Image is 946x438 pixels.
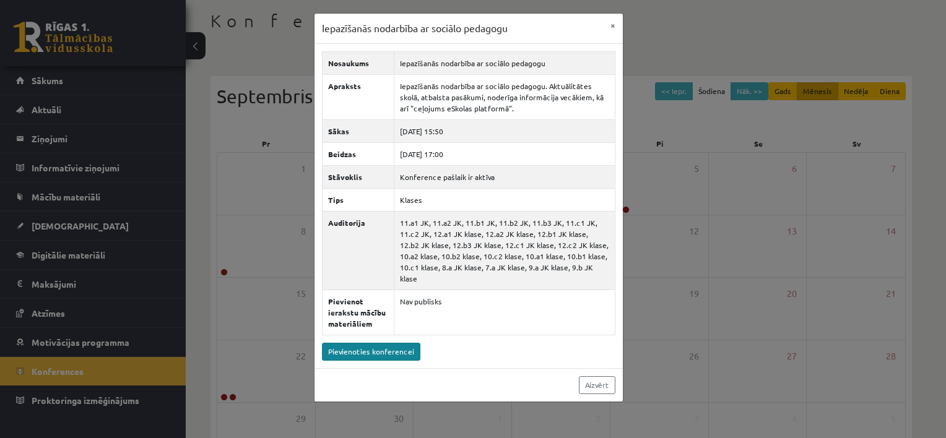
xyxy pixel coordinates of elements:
[322,119,394,142] th: Sākas
[322,290,394,335] th: Pievienot ierakstu mācību materiāliem
[579,376,615,394] a: Aizvērt
[394,290,615,335] td: Nav publisks
[394,188,615,211] td: Klases
[322,74,394,119] th: Apraksts
[322,51,394,74] th: Nosaukums
[322,188,394,211] th: Tips
[394,165,615,188] td: Konference pašlaik ir aktīva
[322,21,508,36] h3: Iepazīšanās nodarbība ar sociālo pedagogu
[603,14,623,37] button: ×
[394,142,615,165] td: [DATE] 17:00
[322,142,394,165] th: Beidzas
[394,74,615,119] td: Iepazīšanās nodarbība ar sociālo pedagogu. Aktuālitātes skolā, atbalsta pasākumi, noderīga inform...
[394,211,615,290] td: 11.a1 JK, 11.a2 JK, 11.b1 JK, 11.b2 JK, 11.b3 JK, 11.c1 JK, 11.c2 JK, 12.a1 JK klase, 12.a2 JK kl...
[322,211,394,290] th: Auditorija
[394,119,615,142] td: [DATE] 15:50
[322,343,420,361] a: Pievienoties konferencei
[322,165,394,188] th: Stāvoklis
[394,51,615,74] td: Iepazīšanās nodarbība ar sociālo pedagogu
